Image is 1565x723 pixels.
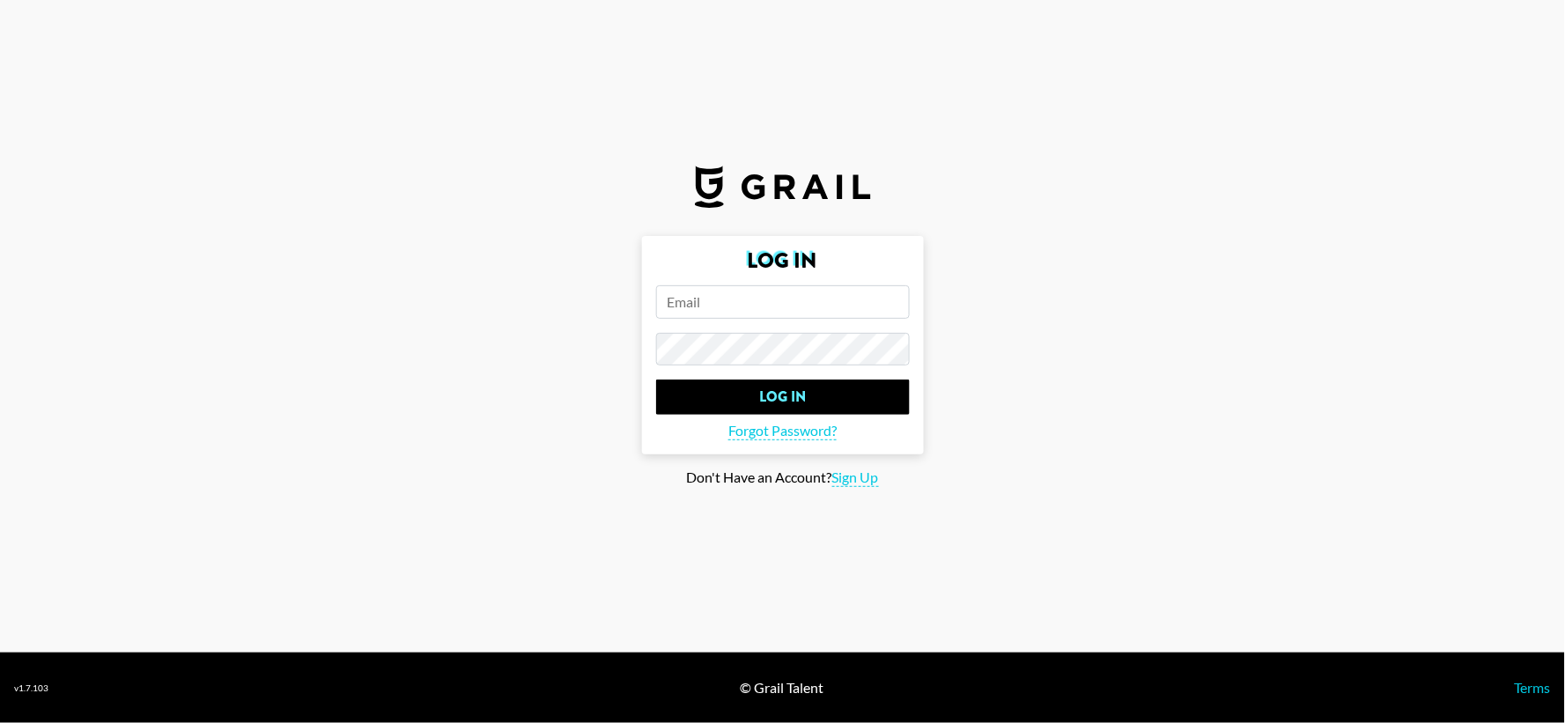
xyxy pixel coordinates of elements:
[695,166,871,208] img: Grail Talent Logo
[656,250,910,271] h2: Log In
[740,679,823,697] div: © Grail Talent
[14,468,1551,487] div: Don't Have an Account?
[728,422,837,440] span: Forgot Password?
[832,468,879,487] span: Sign Up
[1515,679,1551,696] a: Terms
[14,682,48,694] div: v 1.7.103
[656,285,910,319] input: Email
[656,380,910,415] input: Log In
